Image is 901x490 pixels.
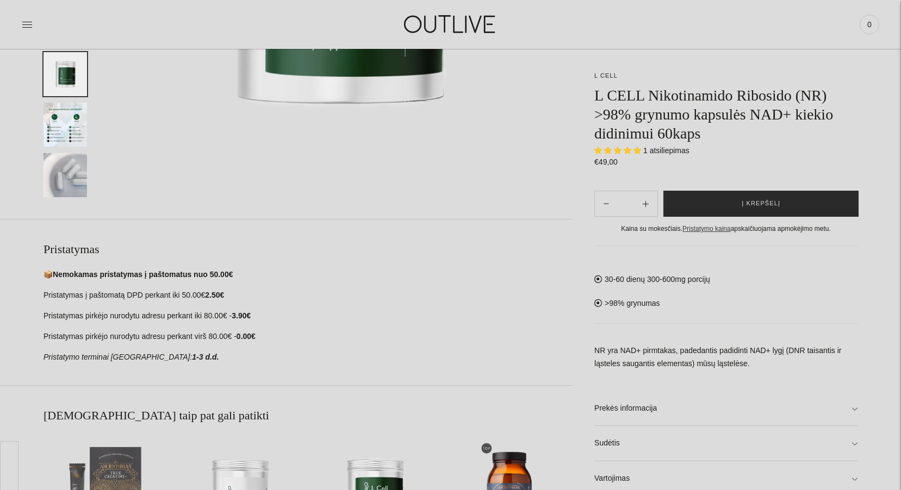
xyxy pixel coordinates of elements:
strong: 0.00€ [237,332,256,341]
button: Subtract product quantity [634,191,657,217]
span: 0 [862,17,877,32]
h2: [DEMOGRAPHIC_DATA] taip pat gali patikti [44,407,573,424]
strong: Nemokamas pristatymas į paštomatus nuo 50.00€ [53,270,233,279]
button: Add product quantity [595,191,618,217]
p: 📦 [44,268,573,281]
a: L CELL [594,72,618,79]
button: Translation missing: en.general.accessibility.image_thumbail [44,153,87,197]
span: 1 atsiliepimas [643,146,689,155]
h2: Pristatymas [44,241,573,257]
div: Kaina su mokesčiais. apskaičiuojama apmokėjimo metu. [594,223,857,235]
p: NR yra NAD+ pirmtakas, padedantis padidinti NAD+ lygį (DNR taisantis ir ląsteles saugantis elemen... [594,344,857,384]
strong: 1-3 d.d. [192,353,219,361]
p: Pristatymas pirkėjo nurodytu adresu perkant iki 80.00€ - [44,310,573,323]
em: Pristatymo terminai [GEOGRAPHIC_DATA]: [44,353,192,361]
a: Prekės informacija [594,391,857,426]
img: OUTLIVE [383,5,519,43]
strong: 3.90€ [232,311,251,320]
button: Į krepšelį [663,191,859,217]
button: Translation missing: en.general.accessibility.image_thumbail [44,52,87,96]
p: Pristatymas į paštomatą DPD perkant iki 50.00€ [44,289,573,302]
span: €49,00 [594,158,618,166]
span: Į krepšelį [742,198,780,209]
button: Translation missing: en.general.accessibility.image_thumbail [44,103,87,147]
p: Pristatymas pirkėjo nurodytu adresu perkant virš 80.00€ - [44,330,573,343]
strong: 2.50€ [205,291,224,299]
h1: L CELL Nikotinamido Ribosido (NR) >98% grynumo kapsulės NAD+ kiekio didinimui 60kaps [594,86,857,143]
input: Product quantity [618,196,634,212]
span: 5.00 stars [594,146,643,155]
a: Sudėtis [594,426,857,461]
a: Pristatymo kaina [682,225,731,233]
a: 0 [860,12,879,36]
